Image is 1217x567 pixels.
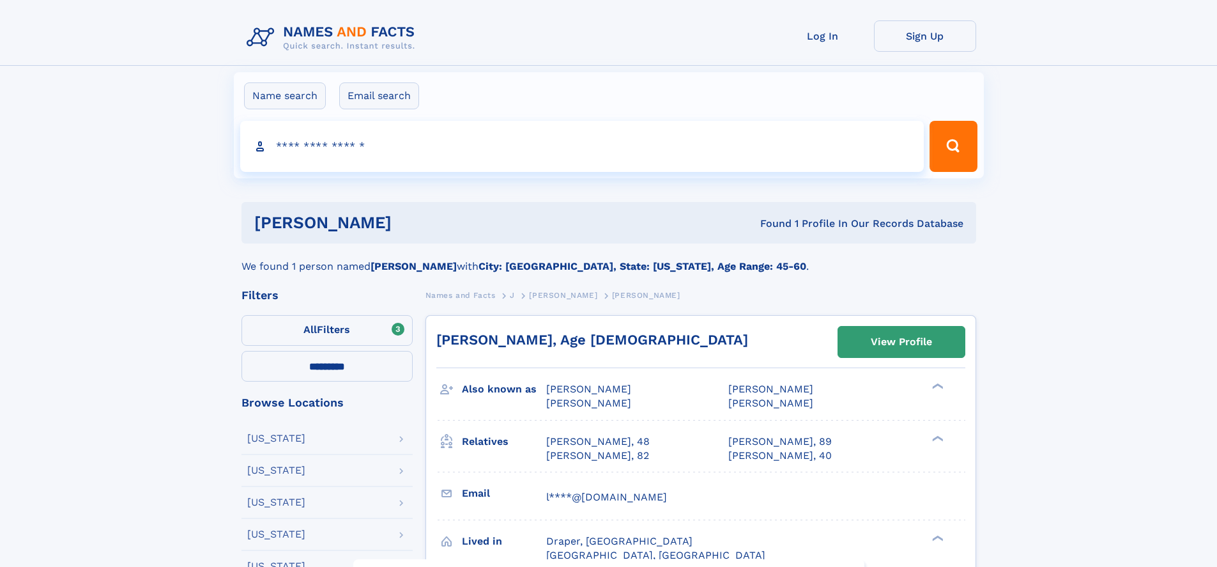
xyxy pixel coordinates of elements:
button: Search Button [930,121,977,172]
a: Log In [772,20,874,52]
h3: Lived in [462,531,546,552]
a: [PERSON_NAME] [529,287,597,303]
span: All [303,323,317,336]
span: [PERSON_NAME] [529,291,597,300]
div: [US_STATE] [247,497,305,508]
span: [PERSON_NAME] [728,383,813,395]
div: Browse Locations [241,397,413,408]
h1: [PERSON_NAME] [254,215,576,231]
div: [US_STATE] [247,529,305,540]
a: J [510,287,515,303]
div: We found 1 person named with . [241,244,976,274]
a: Names and Facts [425,287,496,303]
div: [US_STATE] [247,465,305,476]
span: [PERSON_NAME] [546,397,631,409]
a: [PERSON_NAME], 48 [546,435,650,449]
div: Filters [241,290,413,301]
div: Found 1 Profile In Our Records Database [576,217,963,231]
b: City: [GEOGRAPHIC_DATA], State: [US_STATE], Age Range: 45-60 [478,260,806,272]
div: ❯ [929,382,944,391]
div: ❯ [929,534,944,542]
img: Logo Names and Facts [241,20,425,55]
h3: Email [462,483,546,504]
span: [PERSON_NAME] [728,397,813,409]
h3: Relatives [462,431,546,453]
span: J [510,291,515,300]
label: Filters [241,315,413,346]
b: [PERSON_NAME] [371,260,457,272]
div: View Profile [871,327,932,357]
input: search input [240,121,924,172]
span: Draper, [GEOGRAPHIC_DATA] [546,535,693,547]
a: [PERSON_NAME], 82 [546,449,649,463]
h3: Also known as [462,378,546,400]
span: [GEOGRAPHIC_DATA], [GEOGRAPHIC_DATA] [546,549,765,561]
span: [PERSON_NAME] [612,291,680,300]
a: [PERSON_NAME], Age [DEMOGRAPHIC_DATA] [436,332,748,348]
a: Sign Up [874,20,976,52]
a: [PERSON_NAME], 89 [728,435,832,449]
label: Email search [339,82,419,109]
div: ❯ [929,434,944,442]
div: [US_STATE] [247,433,305,444]
label: Name search [244,82,326,109]
a: [PERSON_NAME], 40 [728,449,832,463]
a: View Profile [838,327,965,357]
span: [PERSON_NAME] [546,383,631,395]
